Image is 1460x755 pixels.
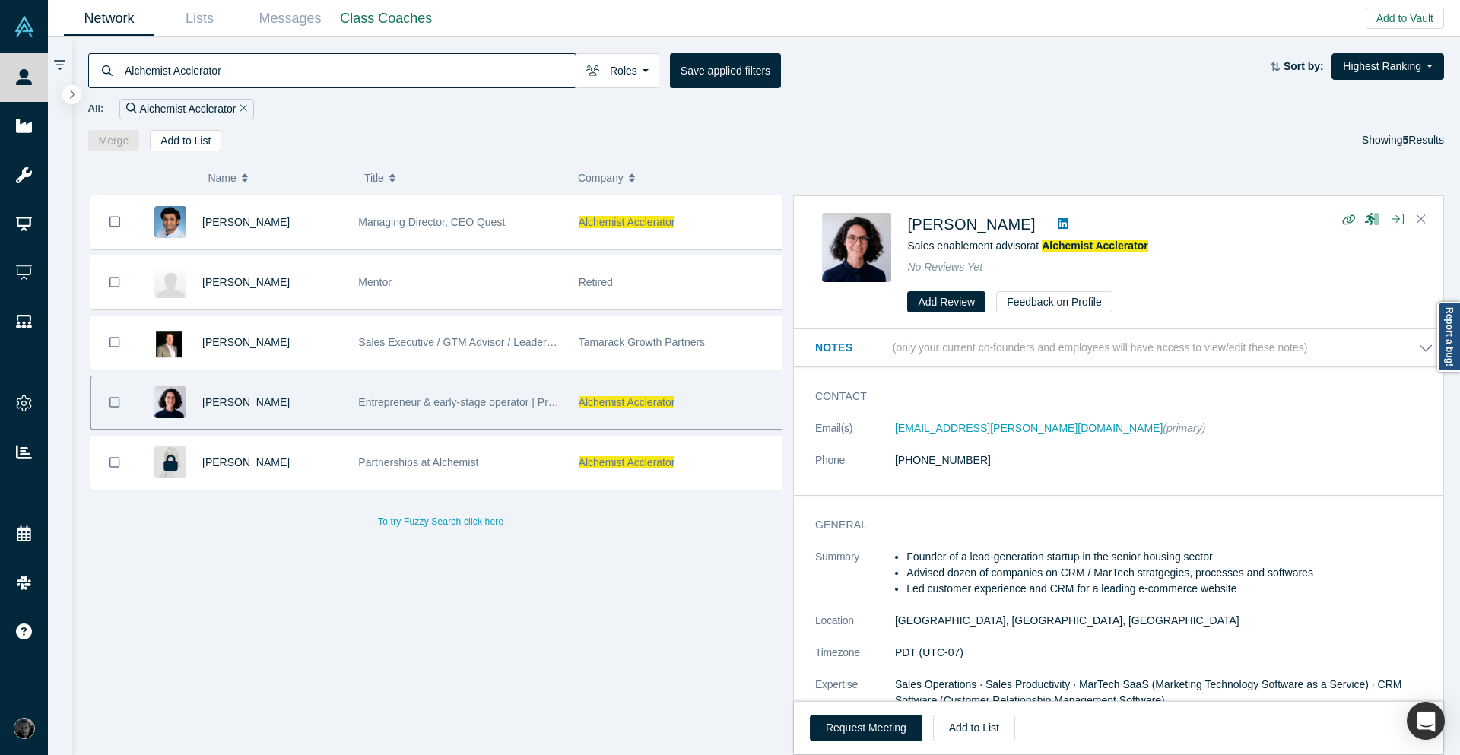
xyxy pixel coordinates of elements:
a: Lists [154,1,245,36]
a: [PHONE_NUMBER] [895,454,991,466]
a: Network [64,1,154,36]
button: Title [364,162,562,194]
a: Class Coaches [335,1,437,36]
span: Tamarack Growth Partners [579,336,706,348]
span: Sales enablement advisor at [907,240,1147,252]
button: Notes (only your current co-founders and employees will have access to view/edit these notes) [815,340,1433,356]
dd: [GEOGRAPHIC_DATA], [GEOGRAPHIC_DATA], [GEOGRAPHIC_DATA] [895,613,1433,629]
button: Bookmark [91,376,138,429]
button: Bookmark [91,316,138,369]
a: Messages [245,1,335,36]
button: Remove Filter [236,100,247,118]
h3: General [815,517,1412,533]
button: Name [208,162,348,194]
a: Report a bug! [1437,302,1460,372]
img: Rami C.'s Account [14,718,35,739]
img: Anne-Sophie Reinckens's Profile Image [154,386,186,418]
button: Bookmark [91,256,138,309]
button: Request Meeting [810,715,922,741]
button: Add to List [933,715,1015,741]
button: Save applied filters [670,53,781,88]
span: Company [578,162,624,194]
button: Company [578,162,776,194]
span: Managing Director, CEO Quest [358,216,505,228]
img: Anne-Sophie Reinckens's Profile Image [822,213,891,282]
a: [PERSON_NAME] [907,216,1035,233]
span: Title [364,162,384,194]
p: (only your current co-founders and employees will have access to view/edit these notes) [893,341,1308,354]
span: No Reviews Yet [907,261,982,273]
a: [PERSON_NAME] [202,336,290,348]
button: Bookmark [91,195,138,249]
button: Add to List [150,130,221,151]
img: Doug Mooney's Profile Image [154,326,186,358]
dt: Phone [815,452,895,484]
img: Alchemist Vault Logo [14,16,35,37]
li: Led customer experience and CRM for a leading e-commerce website [906,581,1433,597]
dt: Expertise [815,677,895,725]
span: Name [208,162,236,194]
button: Highest Ranking [1331,53,1444,80]
input: Search by name, title, company, summary, expertise, investment criteria or topics of focus [123,52,576,88]
a: [EMAIL_ADDRESS][PERSON_NAME][DOMAIN_NAME] [895,422,1163,434]
a: [PERSON_NAME] [202,216,290,228]
button: Merge [88,130,140,151]
span: Results [1403,134,1444,146]
span: (primary) [1163,422,1205,434]
dt: Timezone [815,645,895,677]
strong: 5 [1403,134,1409,146]
h3: Notes [815,340,890,356]
strong: Sort by: [1284,60,1324,72]
li: Founder of a lead-generation startup in the senior housing sector [906,549,1433,565]
button: Close [1410,208,1433,232]
button: Add to Vault [1366,8,1444,29]
span: Alchemist Acclerator [579,396,675,408]
dt: Email(s) [815,420,895,452]
span: Partnerships at Alchemist [358,456,478,468]
a: Alchemist Acclerator [1042,240,1148,252]
a: [PERSON_NAME] [202,276,290,288]
span: Alchemist Acclerator [579,216,675,228]
li: Advised dozen of companies on CRM / MarTech stratgegies, processes and softwares [906,565,1433,581]
button: Feedback on Profile [996,291,1112,312]
button: Roles [576,53,659,88]
div: Alchemist Acclerator [119,99,254,119]
button: Add Review [907,291,985,312]
span: Retired [579,276,613,288]
span: Sales Executive / GTM Advisor / Leadership coach / Investor [358,336,644,348]
dt: Summary [815,549,895,613]
span: All: [88,101,104,116]
img: Gnani Palanikumar's Profile Image [154,206,186,238]
a: [PERSON_NAME] [202,396,290,408]
span: Mentor [358,276,392,288]
a: [PERSON_NAME] [202,456,290,468]
button: Bookmark [91,436,138,489]
span: Sales Operations · Sales Productivity · MarTech SaaS (Marketing Technology Software as a Service)... [895,678,1402,706]
dd: PDT (UTC-07) [895,645,1433,661]
div: Showing [1362,130,1444,151]
span: Alchemist Acclerator [579,456,675,468]
h3: Contact [815,389,1412,404]
button: To try Fuzzy Search click here [367,512,514,531]
span: Entrepreneur & early-stage operator | Product-Led growth | CRM & MarTech specialist [358,396,763,408]
img: Naresh Nigam's Profile Image [154,266,186,298]
dt: Location [815,613,895,645]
